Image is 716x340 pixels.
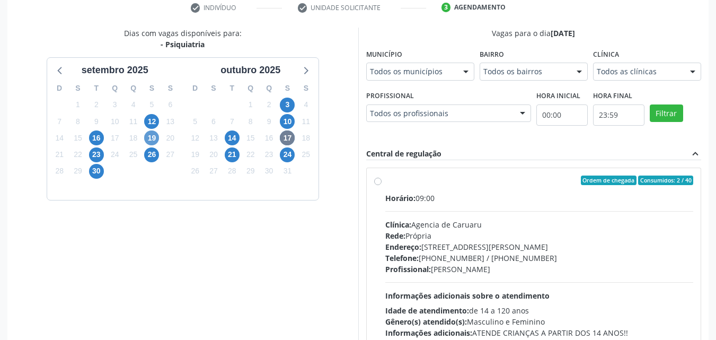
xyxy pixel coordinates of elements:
span: quarta-feira, 8 de outubro de 2025 [243,114,258,129]
div: 09:00 [385,193,694,204]
span: segunda-feira, 15 de setembro de 2025 [70,130,85,145]
div: S [69,80,87,97]
span: quinta-feira, 18 de setembro de 2025 [126,130,141,145]
span: segunda-feira, 8 de setembro de 2025 [70,114,85,129]
div: Q [260,80,278,97]
label: Clínica [593,46,619,63]
span: sexta-feira, 5 de setembro de 2025 [144,98,159,112]
div: 3 [441,3,451,12]
div: Central de regulação [366,148,441,160]
span: terça-feira, 2 de setembro de 2025 [89,98,104,112]
span: sábado, 4 de outubro de 2025 [298,98,313,112]
div: Agendamento [454,3,506,12]
div: Própria [385,230,694,241]
div: Q [241,80,260,97]
div: Vagas para o dia [366,28,702,39]
div: S [205,80,223,97]
span: domingo, 5 de outubro de 2025 [188,114,202,129]
button: Filtrar [650,104,683,123]
div: de 14 a 120 anos [385,305,694,316]
span: segunda-feira, 27 de outubro de 2025 [206,164,221,179]
span: Informações adicionais sobre o atendimento [385,291,550,301]
span: Todos os profissionais [370,108,509,119]
span: segunda-feira, 6 de outubro de 2025 [206,114,221,129]
div: S [161,80,180,97]
span: sexta-feira, 10 de outubro de 2025 [280,114,295,129]
div: ATENDE CRIANÇAS A PARTIR DOS 14 ANOS!! [385,327,694,338]
span: terça-feira, 28 de outubro de 2025 [225,164,240,179]
label: Município [366,46,402,63]
div: [PERSON_NAME] [385,264,694,275]
span: sábado, 25 de outubro de 2025 [298,147,313,162]
span: terça-feira, 23 de setembro de 2025 [89,147,104,162]
span: quarta-feira, 1 de outubro de 2025 [243,98,258,112]
div: S [278,80,297,97]
label: Bairro [480,46,504,63]
span: quinta-feira, 25 de setembro de 2025 [126,147,141,162]
input: Selecione o horário [536,104,588,126]
span: quinta-feira, 4 de setembro de 2025 [126,98,141,112]
span: domingo, 21 de setembro de 2025 [52,147,67,162]
span: Rede: [385,231,405,241]
div: T [87,80,105,97]
span: sexta-feira, 3 de outubro de 2025 [280,98,295,112]
input: Selecione o horário [593,104,644,126]
div: Dias com vagas disponíveis para: [124,28,242,50]
span: sexta-feira, 26 de setembro de 2025 [144,147,159,162]
span: quinta-feira, 2 de outubro de 2025 [262,98,277,112]
span: terça-feira, 9 de setembro de 2025 [89,114,104,129]
span: terça-feira, 7 de outubro de 2025 [225,114,240,129]
span: Consumidos: 2 / 40 [638,176,693,185]
span: sábado, 6 de setembro de 2025 [163,98,178,112]
span: sábado, 27 de setembro de 2025 [163,147,178,162]
span: domingo, 19 de outubro de 2025 [188,147,202,162]
span: segunda-feira, 22 de setembro de 2025 [70,147,85,162]
div: T [223,80,241,97]
div: D [186,80,205,97]
span: sexta-feira, 24 de outubro de 2025 [280,147,295,162]
div: Agencia de Caruaru [385,219,694,230]
div: Q [105,80,124,97]
span: segunda-feira, 13 de outubro de 2025 [206,130,221,145]
span: segunda-feira, 20 de outubro de 2025 [206,147,221,162]
span: quarta-feira, 24 de setembro de 2025 [108,147,122,162]
span: Todos as clínicas [597,66,679,77]
div: Masculino e Feminino [385,316,694,327]
span: domingo, 7 de setembro de 2025 [52,114,67,129]
span: Telefone: [385,253,419,263]
span: segunda-feira, 29 de setembro de 2025 [70,164,85,179]
span: terça-feira, 16 de setembro de 2025 [89,130,104,145]
span: quinta-feira, 9 de outubro de 2025 [262,114,277,129]
span: Informações adicionais: [385,328,472,338]
div: [STREET_ADDRESS][PERSON_NAME] [385,241,694,252]
span: Gênero(s) atendido(s): [385,317,467,327]
span: quarta-feira, 17 de setembro de 2025 [108,130,122,145]
span: sexta-feira, 31 de outubro de 2025 [280,164,295,179]
label: Hora final [593,88,632,104]
span: sábado, 18 de outubro de 2025 [298,130,313,145]
span: sexta-feira, 17 de outubro de 2025 [280,130,295,145]
span: Idade de atendimento: [385,306,469,316]
span: sexta-feira, 12 de setembro de 2025 [144,114,159,129]
span: domingo, 26 de outubro de 2025 [188,164,202,179]
span: terça-feira, 21 de outubro de 2025 [225,147,240,162]
span: Todos os municípios [370,66,453,77]
span: quinta-feira, 16 de outubro de 2025 [262,130,277,145]
div: S [143,80,161,97]
div: [PHONE_NUMBER] / [PHONE_NUMBER] [385,252,694,264]
span: sexta-feira, 19 de setembro de 2025 [144,130,159,145]
span: sábado, 13 de setembro de 2025 [163,114,178,129]
div: - Psiquiatria [124,39,242,50]
span: quarta-feira, 15 de outubro de 2025 [243,130,258,145]
span: quarta-feira, 29 de outubro de 2025 [243,164,258,179]
span: terça-feira, 30 de setembro de 2025 [89,164,104,179]
span: quarta-feira, 3 de setembro de 2025 [108,98,122,112]
span: domingo, 12 de outubro de 2025 [188,130,202,145]
span: terça-feira, 14 de outubro de 2025 [225,130,240,145]
div: outubro 2025 [216,63,285,77]
span: quinta-feira, 11 de setembro de 2025 [126,114,141,129]
label: Hora inicial [536,88,580,104]
div: D [50,80,69,97]
span: Ordem de chegada [581,176,637,185]
i: expand_less [690,148,701,160]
